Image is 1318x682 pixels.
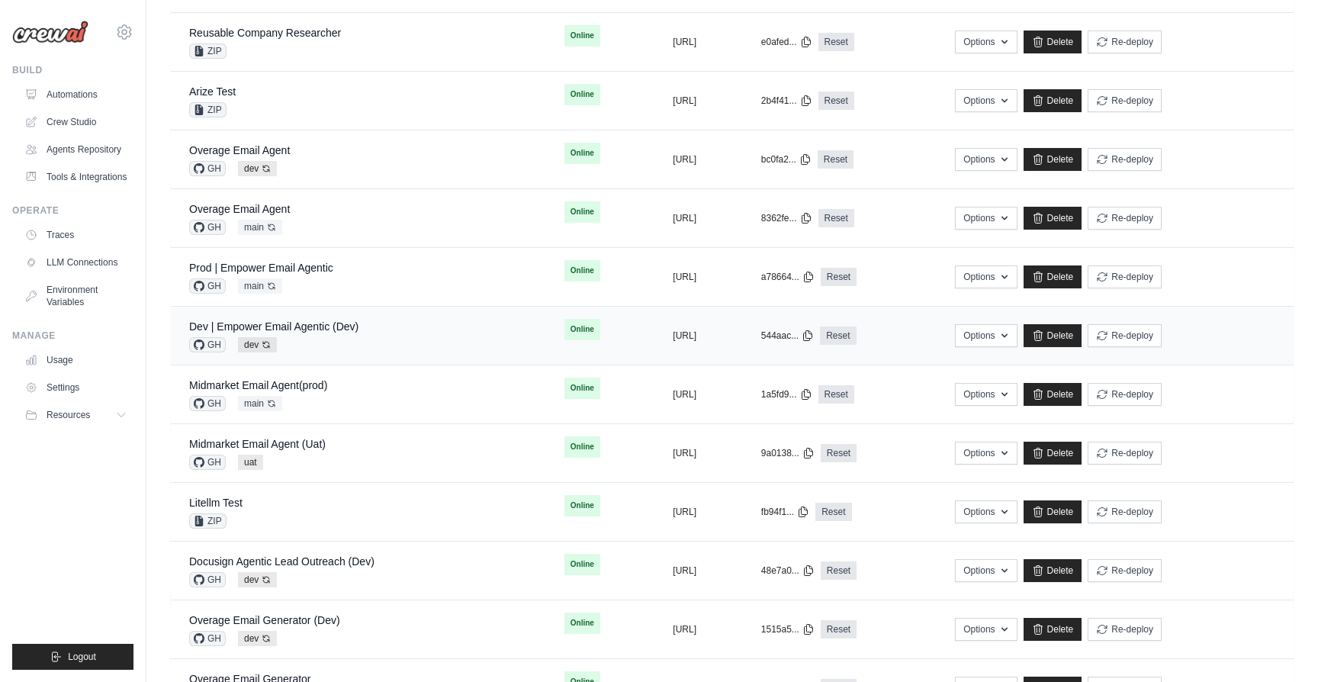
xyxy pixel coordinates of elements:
[1024,207,1082,230] a: Delete
[189,497,243,509] a: Litellm Test
[955,324,1017,347] button: Options
[1024,442,1082,465] a: Delete
[238,220,282,235] span: main
[564,84,600,105] span: Online
[564,613,600,634] span: Online
[18,165,133,189] a: Tools & Integrations
[1024,265,1082,288] a: Delete
[1088,559,1162,582] button: Re-deploy
[47,409,90,421] span: Resources
[564,378,600,399] span: Online
[238,631,277,646] span: dev
[761,330,814,342] button: 544aac...
[18,348,133,372] a: Usage
[564,554,600,575] span: Online
[818,92,854,110] a: Reset
[564,201,600,223] span: Online
[821,620,857,639] a: Reset
[761,447,815,459] button: 9a0138...
[189,144,290,156] a: Overage Email Agent
[189,27,341,39] a: Reusable Company Researcher
[189,278,226,294] span: GH
[1088,324,1162,347] button: Re-deploy
[189,262,333,274] a: Prod | Empower Email Agentic
[1088,265,1162,288] button: Re-deploy
[189,631,226,646] span: GH
[761,565,815,577] button: 48e7a0...
[189,396,226,411] span: GH
[189,220,226,235] span: GH
[818,209,854,227] a: Reset
[955,442,1017,465] button: Options
[761,623,815,635] button: 1515a5...
[1024,559,1082,582] a: Delete
[761,271,815,283] button: a78664...
[189,161,226,176] span: GH
[955,383,1017,406] button: Options
[189,320,358,333] a: Dev | Empower Email Agentic (Dev)
[18,375,133,400] a: Settings
[12,644,133,670] button: Logout
[189,555,375,568] a: Docusign Agentic Lead Outreach (Dev)
[564,25,600,47] span: Online
[955,559,1017,582] button: Options
[12,330,133,342] div: Manage
[18,110,133,134] a: Crew Studio
[955,148,1017,171] button: Options
[238,572,277,587] span: dev
[1088,31,1162,53] button: Re-deploy
[238,396,282,411] span: main
[821,561,857,580] a: Reset
[821,268,857,286] a: Reset
[238,161,277,176] span: dev
[761,153,812,166] button: bc0fa2...
[189,43,227,59] span: ZIP
[189,203,290,215] a: Overage Email Agent
[955,500,1017,523] button: Options
[12,64,133,76] div: Build
[1088,207,1162,230] button: Re-deploy
[189,379,327,391] a: Midmarket Email Agent(prod)
[18,223,133,247] a: Traces
[189,455,226,470] span: GH
[1024,500,1082,523] a: Delete
[1088,383,1162,406] button: Re-deploy
[189,572,226,587] span: GH
[1088,500,1162,523] button: Re-deploy
[761,388,812,401] button: 1a5fd9...
[955,207,1017,230] button: Options
[18,403,133,427] button: Resources
[761,506,809,518] button: fb94f1...
[818,33,854,51] a: Reset
[189,614,340,626] a: Overage Email Generator (Dev)
[189,513,227,529] span: ZIP
[1024,618,1082,641] a: Delete
[818,385,854,404] a: Reset
[564,495,600,516] span: Online
[761,95,812,107] button: 2b4f41...
[955,618,1017,641] button: Options
[564,260,600,281] span: Online
[818,150,853,169] a: Reset
[955,265,1017,288] button: Options
[761,36,812,48] button: e0afed...
[12,21,88,43] img: Logo
[189,337,226,352] span: GH
[18,278,133,314] a: Environment Variables
[238,455,263,470] span: uat
[1088,618,1162,641] button: Re-deploy
[238,337,277,352] span: dev
[564,436,600,458] span: Online
[1088,442,1162,465] button: Re-deploy
[12,204,133,217] div: Operate
[1024,89,1082,112] a: Delete
[955,89,1017,112] button: Options
[189,102,227,117] span: ZIP
[564,319,600,340] span: Online
[1024,383,1082,406] a: Delete
[18,250,133,275] a: LLM Connections
[1024,148,1082,171] a: Delete
[955,31,1017,53] button: Options
[1088,148,1162,171] button: Re-deploy
[815,503,851,521] a: Reset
